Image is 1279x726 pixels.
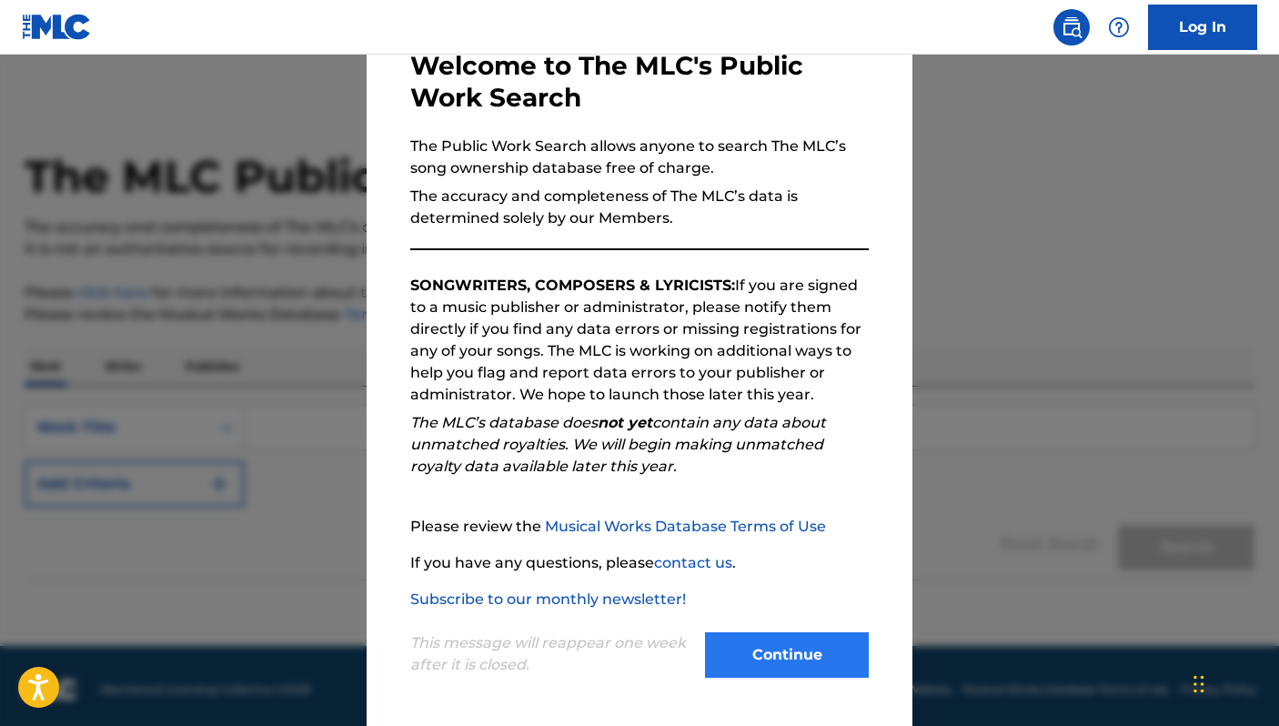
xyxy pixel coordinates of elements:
p: This message will reappear one week after it is closed. [410,632,694,676]
a: contact us [654,554,732,571]
p: Please review the [410,516,869,538]
p: The Public Work Search allows anyone to search The MLC’s song ownership database free of charge. [410,136,869,179]
a: Musical Works Database Terms of Use [545,518,826,535]
img: MLC Logo [22,14,92,40]
em: The MLC’s database does contain any data about unmatched royalties. We will begin making unmatche... [410,414,826,475]
a: Log In [1148,5,1257,50]
iframe: Chat Widget [1188,639,1279,726]
a: Public Search [1053,9,1090,45]
button: Continue [705,632,869,678]
div: Help [1101,9,1137,45]
a: Subscribe to our monthly newsletter! [410,590,686,608]
strong: SONGWRITERS, COMPOSERS & LYRICISTS: [410,277,735,294]
h3: Welcome to The MLC's Public Work Search [410,50,869,114]
p: If you are signed to a music publisher or administrator, please notify them directly if you find ... [410,275,869,406]
strong: not yet [598,414,652,431]
img: search [1061,16,1083,38]
p: The accuracy and completeness of The MLC’s data is determined solely by our Members. [410,186,869,229]
div: Drag [1193,657,1204,711]
img: help [1108,16,1130,38]
p: If you have any questions, please . [410,552,869,574]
